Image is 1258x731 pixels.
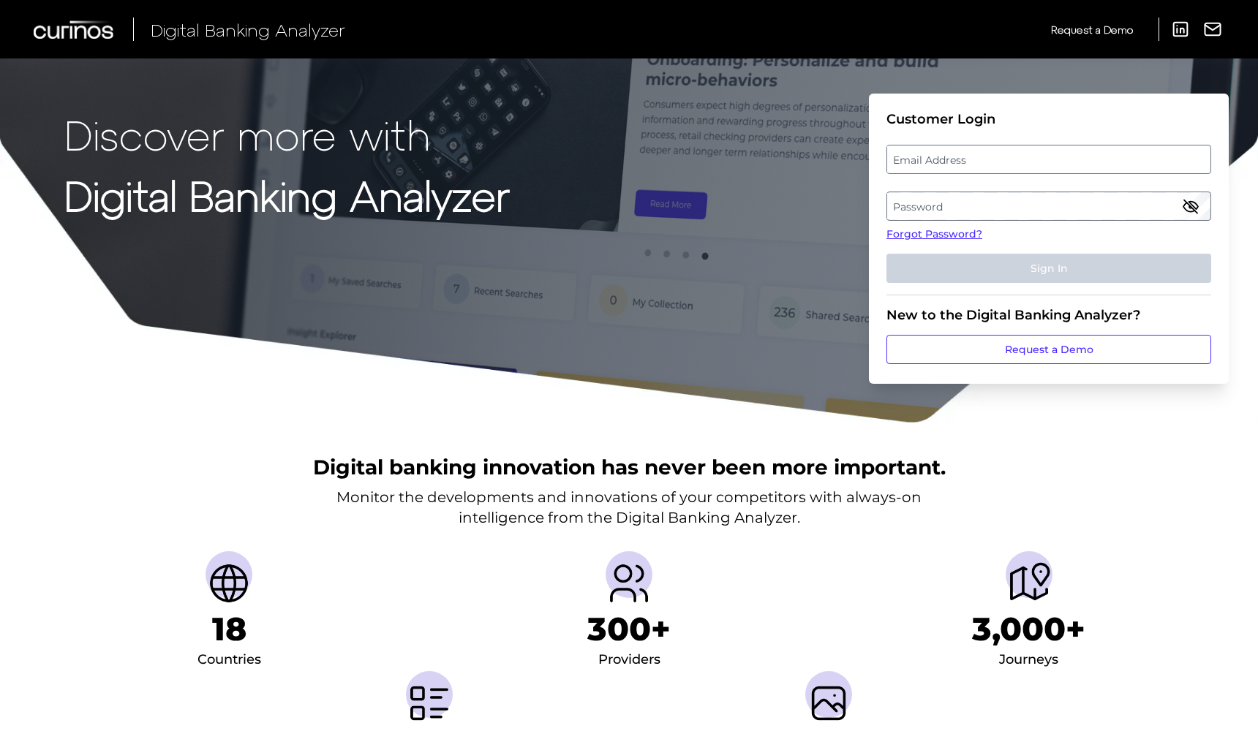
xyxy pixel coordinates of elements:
label: Password [887,193,1210,219]
a: Request a Demo [1051,18,1133,42]
img: Screenshots [805,680,852,727]
p: Discover more with [64,111,510,157]
img: Curinos [34,20,116,39]
div: Countries [197,648,261,672]
div: Journeys [999,648,1058,672]
img: Metrics [406,680,453,727]
a: Request a Demo [886,335,1211,364]
h1: 18 [212,610,246,648]
h1: 3,000+ [972,610,1085,648]
button: Sign In [886,254,1211,283]
label: Email Address [887,146,1210,173]
img: Journeys [1006,560,1052,607]
span: Digital Banking Analyzer [151,19,345,40]
div: New to the Digital Banking Analyzer? [886,307,1211,323]
div: Customer Login [886,111,1211,127]
a: Forgot Password? [886,227,1211,242]
img: Countries [206,560,252,607]
p: Monitor the developments and innovations of your competitors with always-on intelligence from the... [336,487,922,528]
h1: 300+ [587,610,671,648]
img: Providers [606,560,652,607]
span: Request a Demo [1051,23,1133,36]
strong: Digital Banking Analyzer [64,170,510,219]
div: Providers [598,648,660,672]
h2: Digital banking innovation has never been more important. [313,453,946,481]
